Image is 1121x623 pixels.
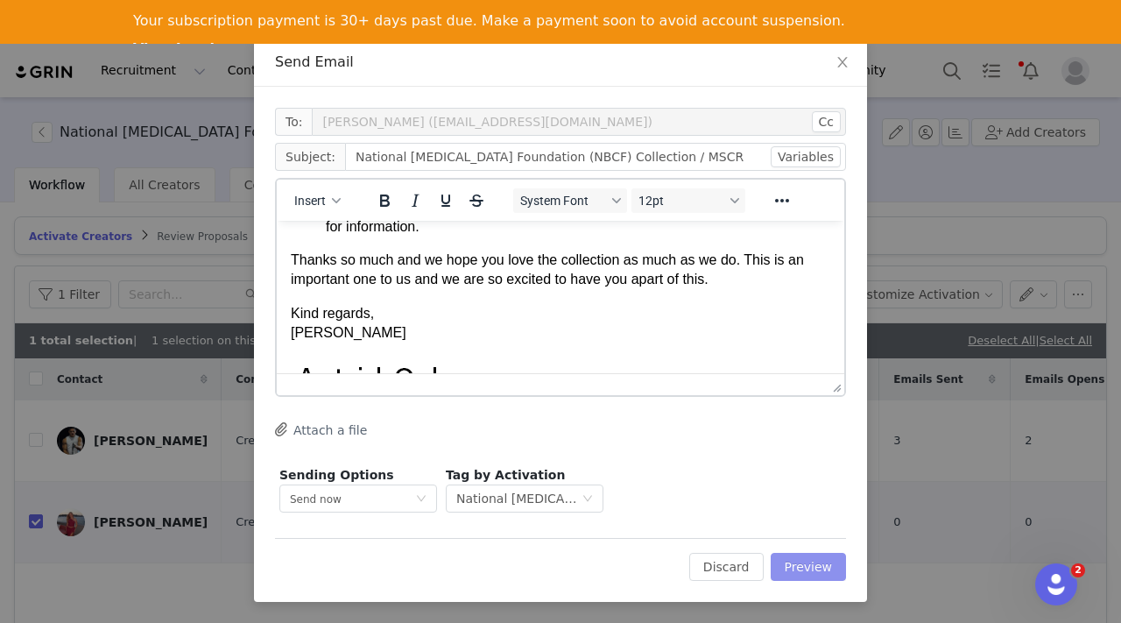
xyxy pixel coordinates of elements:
iframe: Intercom live chat [1035,563,1077,605]
button: Underline [431,188,461,213]
span: Tag by Activation [446,468,565,482]
img: ce91cf41-2260-424c-9e6e-7cccb863aca9.png [14,137,546,494]
button: Fonts [513,188,627,213]
button: Preview [771,553,847,581]
button: Font sizes [631,188,745,213]
input: Add a subject line [345,143,846,171]
i: icon: close [835,55,850,69]
button: Discard [689,553,764,581]
div: Your subscription payment is 30+ days past due. Make a payment soon to avoid account suspension. [133,12,845,30]
button: Italic [400,188,430,213]
div: National Breast Cancer Foundation (NBCF) / September 25' [456,485,582,512]
button: Bold [370,188,399,213]
button: Attach a file [275,419,367,440]
span: Send now [290,493,342,506]
div: Press the Up and Down arrow keys to resize the editor. [826,374,844,395]
a: View Invoices [133,40,241,60]
span: System Font [520,194,606,208]
button: Reveal or hide additional toolbar items [767,188,797,213]
button: Strikethrough [462,188,491,213]
div: Send Email [275,53,846,72]
button: Insert [287,188,348,213]
i: icon: down [416,493,427,506]
span: Sending Options [279,468,394,482]
span: 12pt [638,194,724,208]
span: Subject: [275,143,345,171]
span: Insert [294,194,326,208]
button: Close [818,39,867,88]
span: To: [275,108,312,136]
iframe: Rich Text Area [277,221,844,373]
span: 2 [1071,563,1085,577]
